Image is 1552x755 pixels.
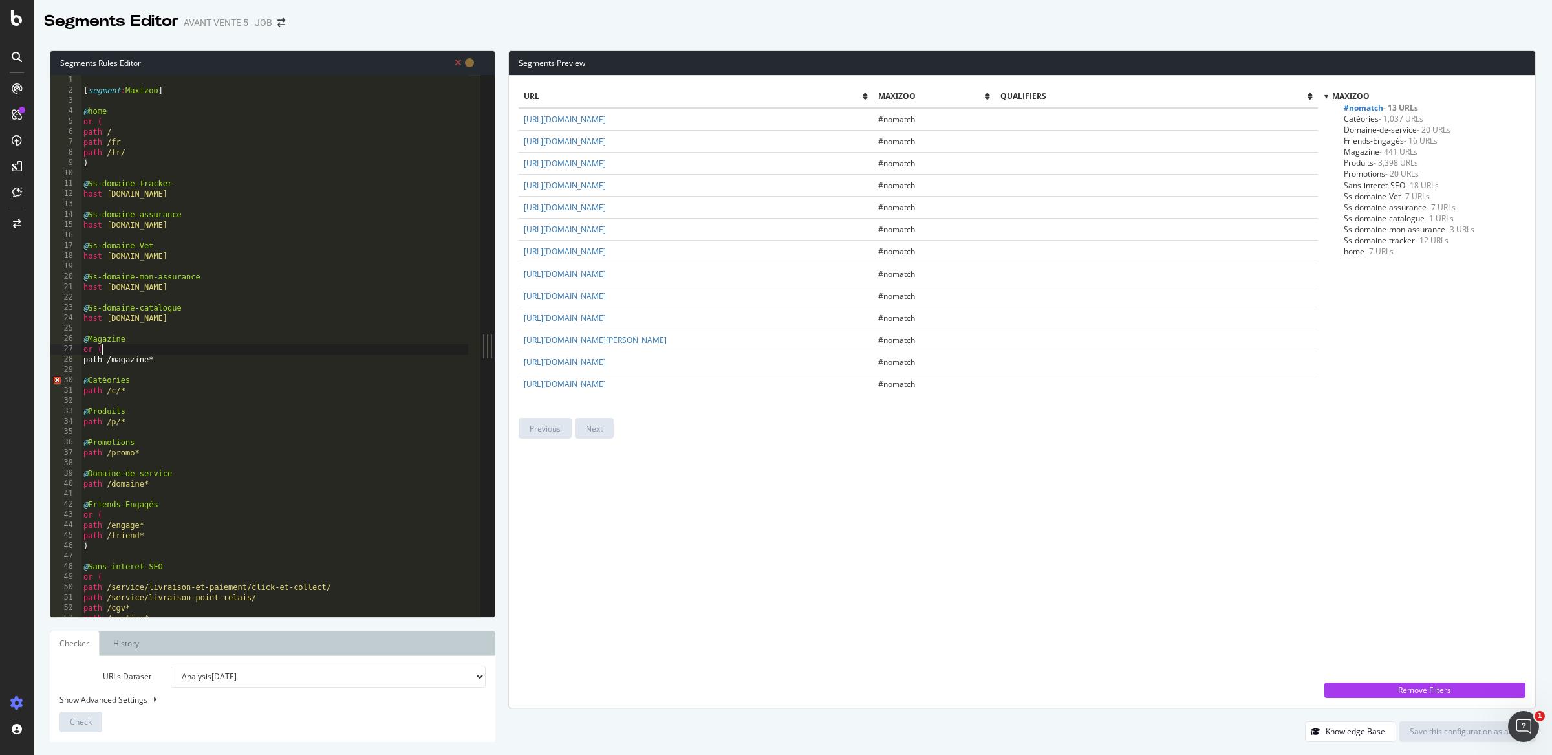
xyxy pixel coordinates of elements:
span: #nomatch [878,378,915,389]
span: Click to filter Maxizoo on Ss-domaine-tracker [1344,235,1449,246]
span: - 1 URLs [1425,213,1454,224]
div: 36 [50,437,81,448]
div: 48 [50,562,81,572]
div: 52 [50,603,81,613]
div: 1 [50,75,81,85]
span: - 7 URLs [1401,191,1430,202]
span: Click to filter Maxizoo on #nomatch [1344,102,1418,113]
a: [URL][DOMAIN_NAME] [524,158,606,169]
span: - 20 URLs [1385,168,1419,179]
div: 35 [50,427,81,437]
div: 34 [50,417,81,427]
span: You have unsaved modifications [465,56,474,69]
span: Maxizoo [1332,91,1370,102]
a: [URL][DOMAIN_NAME] [524,268,606,279]
label: URLs Dataset [50,666,161,688]
a: [URL][DOMAIN_NAME] [524,202,606,213]
span: - 18 URLs [1405,180,1439,191]
button: Knowledge Base [1305,721,1396,742]
div: 13 [50,199,81,210]
a: History [103,631,149,656]
span: Click to filter Maxizoo on Promotions [1344,168,1419,179]
span: Click to filter Maxizoo on Produits [1344,157,1418,168]
div: 32 [50,396,81,406]
div: 39 [50,468,81,479]
span: Click to filter Maxizoo on Domaine-de-service [1344,124,1450,135]
div: 53 [50,613,81,624]
div: 6 [50,127,81,137]
a: [URL][DOMAIN_NAME] [524,378,606,389]
div: 30 [50,375,81,386]
span: - 12 URLs [1415,235,1449,246]
span: Check [70,716,92,727]
a: Checker [50,631,100,656]
span: 1 [1535,711,1545,721]
a: [URL][DOMAIN_NAME] [524,180,606,191]
div: 2 [50,85,81,96]
span: #nomatch [878,290,915,301]
div: 43 [50,510,81,520]
span: - 16 URLs [1404,135,1438,146]
div: 20 [50,272,81,282]
div: 18 [50,251,81,261]
div: 12 [50,189,81,199]
span: Click to filter Maxizoo on Friends-Engagés [1344,135,1438,146]
a: [URL][DOMAIN_NAME] [524,290,606,301]
button: Save this configuration as active [1399,721,1536,742]
div: 21 [50,282,81,292]
span: #nomatch [878,114,915,125]
a: [URL][DOMAIN_NAME] [524,312,606,323]
a: Knowledge Base [1305,726,1396,737]
span: #nomatch [878,180,915,191]
span: Click to filter Maxizoo on Ss-domaine-mon-assurance [1344,224,1474,235]
span: Maxizoo [878,91,985,102]
span: Click to filter Maxizoo on home [1344,246,1394,257]
span: #nomatch [878,334,915,345]
div: arrow-right-arrow-left [277,18,285,27]
div: 46 [50,541,81,551]
a: [URL][DOMAIN_NAME] [524,136,606,147]
span: Click to filter Maxizoo on Magazine [1344,146,1417,157]
div: 17 [50,241,81,251]
div: Save this configuration as active [1410,726,1525,737]
span: - 20 URLs [1417,124,1450,135]
span: - 7 URLs [1427,202,1456,213]
div: 28 [50,355,81,365]
span: - 3 URLs [1445,224,1474,235]
div: 47 [50,551,81,562]
span: Syntax is invalid [455,56,462,69]
button: Remove Filters [1324,683,1525,698]
div: Next [586,423,603,434]
span: - 7 URLs [1364,246,1394,257]
div: 27 [50,344,81,355]
div: 25 [50,323,81,334]
span: Click to filter Maxizoo on Ss-domaine-Vet [1344,191,1430,202]
div: 16 [50,230,81,241]
div: 45 [50,531,81,541]
span: Click to filter Maxizoo on Ss-domaine-assurance [1344,202,1456,213]
div: 11 [50,179,81,189]
span: #nomatch [878,356,915,367]
a: [URL][DOMAIN_NAME][PERSON_NAME] [524,334,667,345]
div: Segments Editor [44,10,178,32]
span: #nomatch [878,224,915,235]
span: - 441 URLs [1379,146,1417,157]
div: 31 [50,386,81,396]
span: - 1,037 URLs [1379,113,1423,124]
span: #nomatch [878,202,915,213]
div: 9 [50,158,81,168]
div: 15 [50,220,81,230]
span: #nomatch [878,268,915,279]
div: 38 [50,458,81,468]
iframe: Intercom live chat [1508,711,1539,742]
span: - 3,398 URLs [1374,157,1418,168]
span: #nomatch [878,246,915,257]
span: #nomatch [878,136,915,147]
span: Click to filter Maxizoo on Ss-domaine-catalogue [1344,213,1454,224]
a: [URL][DOMAIN_NAME] [524,246,606,257]
div: 10 [50,168,81,179]
div: 44 [50,520,81,531]
a: [URL][DOMAIN_NAME] [524,356,606,367]
a: [URL][DOMAIN_NAME] [524,224,606,235]
span: url [524,91,862,102]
